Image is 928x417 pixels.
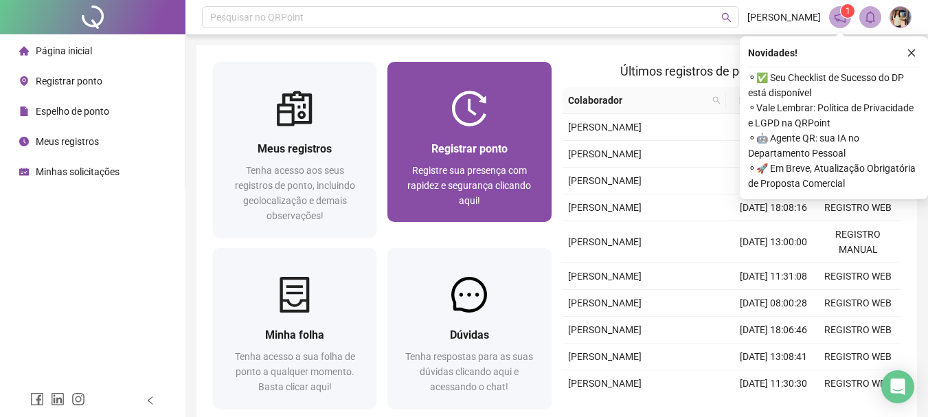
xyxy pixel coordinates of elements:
span: Registrar ponto [36,76,102,87]
a: Meus registrosTenha acesso aos seus registros de ponto, incluindo geolocalização e demais observa... [213,62,376,237]
span: file [19,106,29,116]
span: Tenha acesso aos seus registros de ponto, incluindo geolocalização e demais observações! [235,165,355,221]
span: clock-circle [19,137,29,146]
span: Dúvidas [450,328,489,341]
td: [DATE] 11:36:42 [732,141,816,168]
span: notification [834,11,846,23]
sup: 1 [841,4,855,18]
span: Registre sua presença com rapidez e segurança clicando aqui! [407,165,531,206]
span: [PERSON_NAME] [568,351,642,362]
span: [PERSON_NAME] [568,175,642,186]
a: Registrar pontoRegistre sua presença com rapidez e segurança clicando aqui! [387,62,551,222]
span: search [710,90,723,111]
span: Minhas solicitações [36,166,120,177]
span: home [19,46,29,56]
span: Minha folha [265,328,324,341]
span: close [907,48,916,58]
span: Meus registros [258,142,332,155]
td: REGISTRO WEB [816,343,901,370]
span: Página inicial [36,45,92,56]
td: REGISTRO WEB [816,290,901,317]
span: ⚬ 🤖 Agente QR: sua IA no Departamento Pessoal [748,131,920,161]
span: [PERSON_NAME] [568,378,642,389]
a: Minha folhaTenha acesso a sua folha de ponto a qualquer momento. Basta clicar aqui! [213,248,376,408]
span: ⚬ Vale Lembrar: Política de Privacidade e LGPD na QRPoint [748,100,920,131]
span: Data/Hora [732,93,791,108]
span: [PERSON_NAME] [747,10,821,25]
span: [PERSON_NAME] [568,297,642,308]
span: [PERSON_NAME] [568,148,642,159]
span: Tenha acesso a sua folha de ponto a qualquer momento. Basta clicar aqui! [235,351,355,392]
span: linkedin [51,392,65,406]
span: facebook [30,392,44,406]
span: search [712,96,721,104]
span: 1 [846,6,850,16]
span: bell [864,11,876,23]
span: [PERSON_NAME] [568,122,642,133]
span: [PERSON_NAME] [568,202,642,213]
span: Tenha respostas para as suas dúvidas clicando aqui e acessando o chat! [405,351,533,392]
span: Colaborador [568,93,708,108]
a: DúvidasTenha respostas para as suas dúvidas clicando aqui e acessando o chat! [387,248,551,408]
span: Meus registros [36,136,99,147]
span: Registrar ponto [431,142,508,155]
img: 90509 [890,7,911,27]
span: Espelho de ponto [36,106,109,117]
td: REGISTRO MANUAL [816,221,901,263]
td: [DATE] 08:00:28 [732,290,816,317]
span: [PERSON_NAME] [568,236,642,247]
div: Open Intercom Messenger [881,370,914,403]
td: [DATE] 08:14:30 [732,168,816,194]
td: REGISTRO WEB [816,317,901,343]
span: left [146,396,155,405]
span: Novidades ! [748,45,797,60]
td: REGISTRO WEB [816,263,901,290]
span: ⚬ ✅ Seu Checklist de Sucesso do DP está disponível [748,70,920,100]
td: REGISTRO WEB [816,370,901,397]
td: [DATE] 18:08:16 [732,194,816,221]
td: [DATE] 11:30:30 [732,370,816,397]
td: [DATE] 13:08:41 [732,343,816,370]
td: [DATE] 13:00:35 [732,114,816,141]
span: environment [19,76,29,86]
span: schedule [19,167,29,177]
span: search [721,12,732,23]
td: [DATE] 11:31:08 [732,263,816,290]
td: REGISTRO WEB [816,194,901,221]
span: Últimos registros de ponto sincronizados [620,64,842,78]
th: Data/Hora [726,87,808,114]
span: instagram [71,392,85,406]
td: [DATE] 18:06:46 [732,317,816,343]
span: [PERSON_NAME] [568,271,642,282]
span: [PERSON_NAME] [568,324,642,335]
span: ⚬ 🚀 Em Breve, Atualização Obrigatória de Proposta Comercial [748,161,920,191]
td: [DATE] 13:00:00 [732,221,816,263]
